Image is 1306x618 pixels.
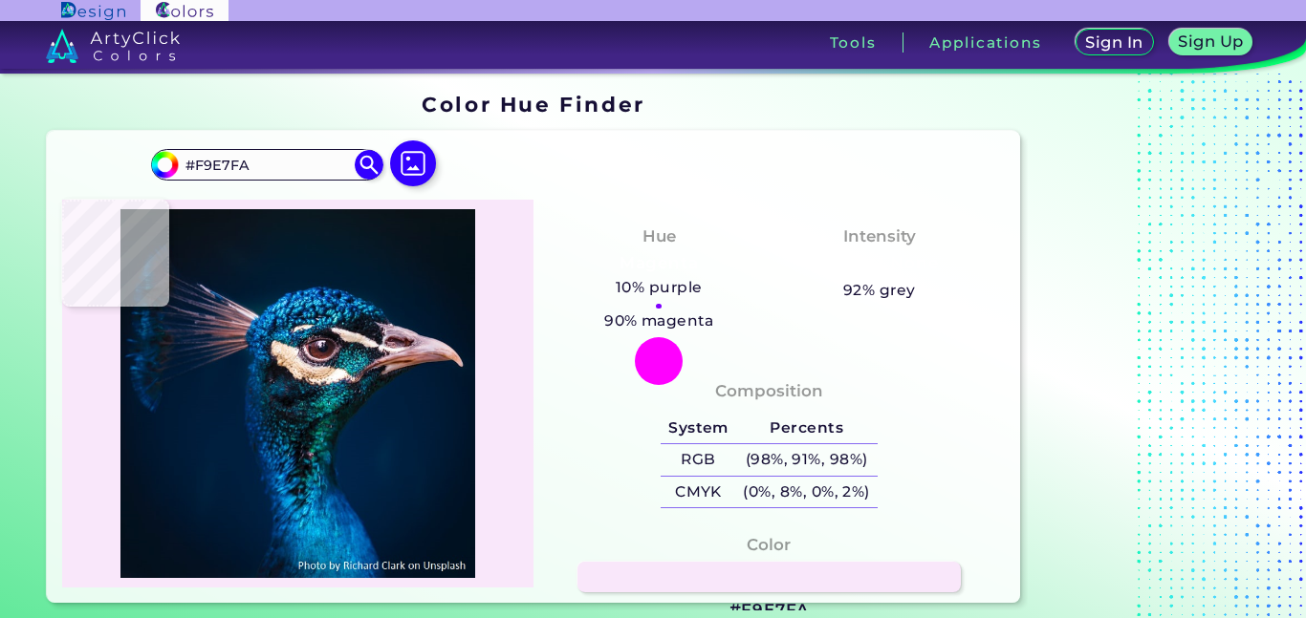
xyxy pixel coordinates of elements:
h4: Composition [715,377,823,405]
img: icon picture [390,140,436,186]
iframe: Advertisement [1028,86,1267,610]
h5: Percents [736,413,878,444]
img: icon search [355,150,383,179]
h4: Color [747,531,791,559]
img: img_pavlin.jpg [72,209,524,578]
h3: Magenta [611,252,707,275]
h5: Sign In [1086,34,1143,50]
h4: Intensity [843,223,916,250]
a: Sign Up [1169,29,1253,55]
h4: Hue [642,223,676,250]
h5: 10% purple [608,275,709,300]
h5: System [661,413,735,444]
h5: Sign Up [1178,33,1243,49]
a: Sign In [1076,29,1154,55]
img: logo_artyclick_colors_white.svg [46,29,181,63]
h1: Color Hue Finder [422,90,644,118]
h5: (98%, 91%, 98%) [736,444,878,476]
h5: CMYK [661,477,735,508]
input: type color.. [179,152,357,178]
h5: 90% magenta [597,309,721,333]
h5: RGB [661,444,735,476]
h3: Almost None [812,252,947,275]
h3: Applications [929,35,1041,50]
img: ArtyClick Design logo [61,2,125,20]
h5: 92% grey [843,278,916,303]
h3: Tools [830,35,877,50]
h5: (0%, 8%, 0%, 2%) [736,477,878,508]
